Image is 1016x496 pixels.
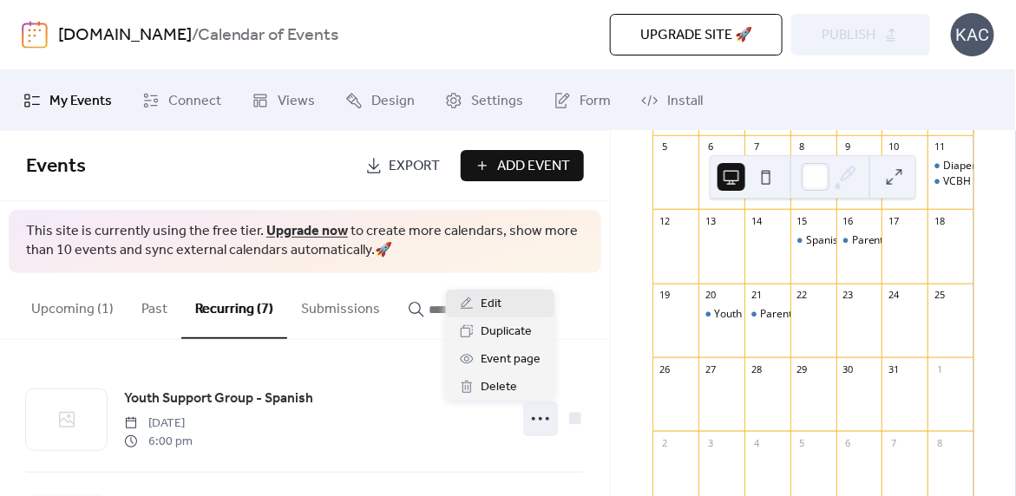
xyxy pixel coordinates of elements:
[933,436,946,449] div: 8
[933,362,946,375] div: 1
[181,273,287,339] button: Recurring (7)
[750,289,763,302] div: 21
[887,140,900,153] div: 10
[471,91,523,112] span: Settings
[842,289,855,302] div: 23
[481,377,517,398] span: Delete
[580,91,611,112] span: Form
[951,13,994,56] div: KAC
[887,436,900,449] div: 7
[198,19,339,52] b: Calendar of Events
[659,436,672,449] div: 2
[887,289,900,302] div: 24
[128,273,181,337] button: Past
[332,77,428,124] a: Design
[796,362,809,375] div: 29
[704,436,717,449] div: 3
[390,156,441,177] span: Export
[481,349,541,370] span: Event page
[432,77,536,124] a: Settings
[659,289,672,302] div: 19
[124,414,193,433] span: [DATE]
[928,159,973,173] div: Diaper Distribution in Fillmore
[17,273,128,337] button: Upcoming (1)
[481,294,501,315] span: Edit
[640,25,752,46] span: Upgrade site 🚀
[933,289,946,302] div: 25
[26,147,86,186] span: Events
[461,150,584,181] button: Add Event
[124,388,313,410] a: Youth Support Group - Spanish
[659,214,672,227] div: 12
[26,222,584,261] span: This site is currently using the free tier. to create more calendars, show more than 10 events an...
[750,436,763,449] div: 4
[796,436,809,449] div: 5
[704,140,717,153] div: 6
[659,362,672,375] div: 26
[887,214,900,227] div: 17
[750,362,763,375] div: 28
[22,21,48,49] img: logo
[842,214,855,227] div: 16
[287,273,394,337] button: Submissions
[796,140,809,153] div: 8
[124,388,313,409] span: Youth Support Group - Spanish
[704,214,717,227] div: 13
[498,156,571,177] span: Add Event
[659,140,672,153] div: 5
[744,307,790,322] div: Parent Support Group Fillmore - Spanish Speaking
[58,19,192,52] a: [DOMAIN_NAME]
[698,307,744,322] div: Youth Support Group - English or Bilingual
[842,140,855,153] div: 9
[750,140,763,153] div: 7
[129,77,234,124] a: Connect
[796,289,809,302] div: 22
[933,140,946,153] div: 11
[10,77,125,124] a: My Events
[628,77,716,124] a: Install
[842,362,855,375] div: 30
[790,233,836,248] div: Spanish Support Group
[714,307,916,322] div: Youth Support Group - English or Bilingual
[371,91,415,112] span: Design
[541,77,624,124] a: Form
[760,307,1001,322] div: Parent Support Group Fillmore - Spanish Speaking
[750,214,763,227] div: 14
[278,91,315,112] span: Views
[352,150,454,181] a: Export
[49,91,112,112] span: My Events
[887,362,900,375] div: 31
[667,91,703,112] span: Install
[266,218,348,245] a: Upgrade now
[704,362,717,375] div: 27
[610,14,783,55] button: Upgrade site 🚀
[928,174,973,189] div: VCBH Mobile Mental Health
[168,91,221,112] span: Connect
[192,19,198,52] b: /
[836,233,882,248] div: Parent Support Group - Spanish Speaking
[806,233,918,248] div: Spanish Support Group
[239,77,328,124] a: Views
[481,322,532,343] span: Duplicate
[796,214,809,227] div: 15
[842,436,855,449] div: 6
[124,433,193,451] span: 6:00 pm
[704,289,717,302] div: 20
[933,214,946,227] div: 18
